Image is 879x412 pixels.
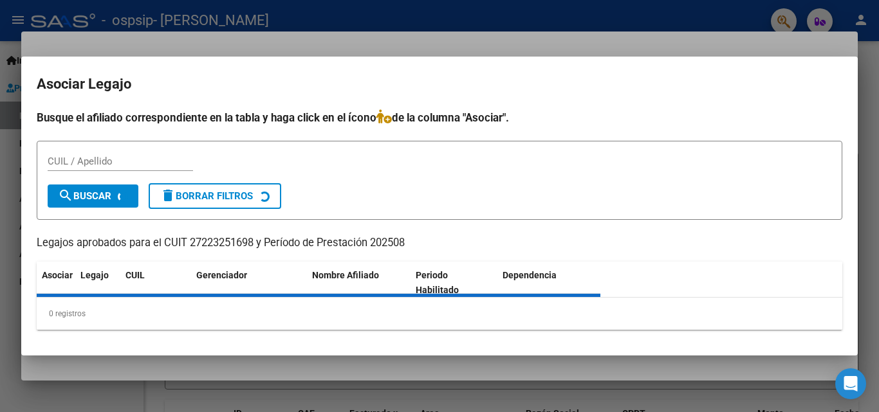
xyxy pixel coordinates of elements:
datatable-header-cell: Gerenciador [191,262,307,304]
span: Buscar [58,190,111,202]
span: Gerenciador [196,270,247,280]
mat-icon: delete [160,188,176,203]
button: Borrar Filtros [149,183,281,209]
h4: Busque el afiliado correspondiente en la tabla y haga click en el ícono de la columna "Asociar". [37,109,842,126]
datatable-header-cell: Legajo [75,262,120,304]
datatable-header-cell: Nombre Afiliado [307,262,411,304]
span: Dependencia [503,270,557,280]
datatable-header-cell: Asociar [37,262,75,304]
span: Borrar Filtros [160,190,253,202]
span: Periodo Habilitado [416,270,459,295]
mat-icon: search [58,188,73,203]
div: Open Intercom Messenger [835,368,866,399]
span: Nombre Afiliado [312,270,379,280]
span: Asociar [42,270,73,280]
datatable-header-cell: Periodo Habilitado [411,262,497,304]
div: 0 registros [37,298,842,330]
h2: Asociar Legajo [37,72,842,96]
span: Legajo [80,270,109,280]
datatable-header-cell: Dependencia [497,262,601,304]
span: CUIL [125,270,145,280]
p: Legajos aprobados para el CUIT 27223251698 y Período de Prestación 202508 [37,235,842,251]
datatable-header-cell: CUIL [120,262,191,304]
button: Buscar [48,184,138,208]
